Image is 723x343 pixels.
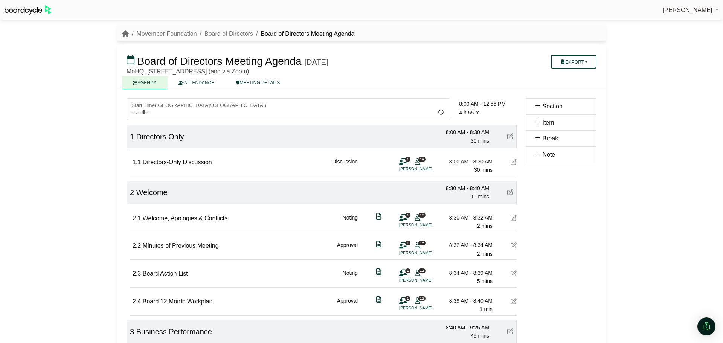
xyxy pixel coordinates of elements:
li: [PERSON_NAME] [399,305,456,311]
li: [PERSON_NAME] [399,222,456,228]
span: 2 [130,188,134,197]
span: 2.2 [133,242,141,249]
span: 2.1 [133,215,141,221]
div: 8:34 AM - 8:39 AM [440,269,493,277]
a: MEETING DETAILS [225,76,291,89]
span: Minutes of Previous Meeting [143,242,219,249]
span: 2 mins [477,251,493,257]
span: Directors-Only Discussion [143,159,212,165]
img: BoardcycleBlackGreen-aaafeed430059cb809a45853b8cf6d952af9d84e6e89e1f1685b34bfd5cb7d64.svg [5,5,51,15]
div: 8:00 AM - 8:30 AM [436,128,489,136]
div: 8:00 AM - 12:55 PM [459,100,517,108]
span: 5 mins [477,278,493,284]
li: Board of Directors Meeting Agenda [253,29,354,39]
span: 1 [130,133,134,141]
button: Export [551,55,596,69]
span: 12 [418,268,426,273]
a: Movember Foundation [136,30,197,37]
span: 10 mins [471,194,489,200]
div: Approval [337,297,358,314]
div: 8:00 AM - 8:30 AM [440,157,493,166]
div: 8:30 AM - 8:32 AM [440,213,493,222]
div: Noting [343,269,358,286]
span: Item [542,119,554,126]
span: MoHQ, [STREET_ADDRESS] (and via Zoom) [127,68,249,75]
a: AGENDA [122,76,168,89]
span: Board 12 Month Workplan [143,298,213,305]
div: [DATE] [304,58,328,67]
li: [PERSON_NAME] [399,277,456,284]
span: 2 mins [477,223,493,229]
a: [PERSON_NAME] [663,5,718,15]
div: Open Intercom Messenger [697,317,715,335]
a: Board of Directors [204,30,253,37]
span: 12 [418,213,426,218]
nav: breadcrumb [122,29,354,39]
span: 1 [405,296,410,301]
span: 3 [130,328,134,336]
span: 1 [405,241,410,245]
span: Welcome [136,188,168,197]
span: 1 min [480,306,493,312]
div: Discussion [332,157,358,174]
span: 45 mins [471,333,489,339]
span: Welcome, Apologies & Conflicts [143,215,228,221]
span: Business Performance [136,328,212,336]
span: 30 mins [471,138,489,144]
div: Noting [343,213,358,230]
span: 1.1 [133,159,141,165]
span: 1 [405,268,410,273]
span: 4 h 55 m [459,110,479,116]
span: [PERSON_NAME] [663,7,712,13]
span: Board of Directors Meeting Agenda [137,55,302,67]
div: 8:30 AM - 8:40 AM [436,184,489,192]
span: 12 [418,241,426,245]
a: ATTENDANCE [168,76,225,89]
span: 30 mins [474,167,493,173]
div: 8:39 AM - 8:40 AM [440,297,493,305]
span: 2.3 [133,270,141,277]
li: [PERSON_NAME] [399,166,456,172]
span: 1 [405,157,410,162]
div: 8:32 AM - 8:34 AM [440,241,493,249]
span: Break [542,135,558,142]
span: 1 [405,213,410,218]
span: Note [542,151,555,158]
div: Approval [337,241,358,258]
span: 12 [418,296,426,301]
span: Section [542,103,562,110]
span: 2.4 [133,298,141,305]
span: 10 [418,157,426,162]
li: [PERSON_NAME] [399,250,456,256]
div: 8:40 AM - 9:25 AM [436,323,489,332]
span: Directors Only [136,133,184,141]
span: Board Action List [143,270,188,277]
